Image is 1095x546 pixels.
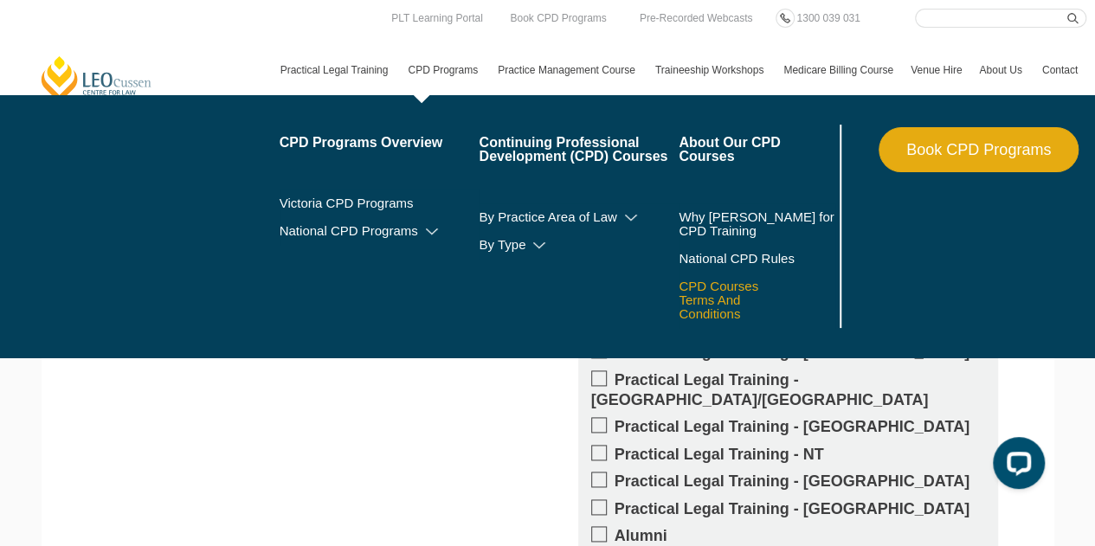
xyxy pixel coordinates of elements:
[970,45,1033,95] a: About Us
[1034,45,1086,95] a: Contact
[679,252,835,266] a: National CPD Rules
[591,526,985,546] label: Alumni
[591,499,985,519] label: Practical Legal Training - [GEOGRAPHIC_DATA]
[902,45,970,95] a: Venue Hire
[280,224,480,238] a: National CPD Programs
[591,370,985,411] label: Practical Legal Training - [GEOGRAPHIC_DATA]/[GEOGRAPHIC_DATA]
[479,210,679,224] a: By Practice Area of Law
[635,9,757,28] a: Pre-Recorded Webcasts
[39,55,154,104] a: [PERSON_NAME] Centre for Law
[796,12,860,24] span: 1300 039 031
[280,136,480,150] a: CPD Programs Overview
[679,279,792,321] a: CPD Courses Terms And Conditions
[591,417,985,437] label: Practical Legal Training - [GEOGRAPHIC_DATA]
[591,445,985,465] label: Practical Legal Training - NT
[479,238,679,252] a: By Type
[489,45,647,95] a: Practice Management Course
[679,210,835,238] a: Why [PERSON_NAME] for CPD Training
[506,9,610,28] a: Book CPD Programs
[647,45,775,95] a: Traineeship Workshops
[775,45,902,95] a: Medicare Billing Course
[387,9,487,28] a: PLT Learning Portal
[591,472,985,491] label: Practical Legal Training - [GEOGRAPHIC_DATA]
[979,430,1052,503] iframe: LiveChat chat widget
[792,9,864,28] a: 1300 039 031
[879,127,1079,172] a: Book CPD Programs
[280,196,480,210] a: Victoria CPD Programs
[679,136,835,164] a: About Our CPD Courses
[479,136,679,164] a: Continuing Professional Development (CPD) Courses
[272,45,400,95] a: Practical Legal Training
[399,45,489,95] a: CPD Programs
